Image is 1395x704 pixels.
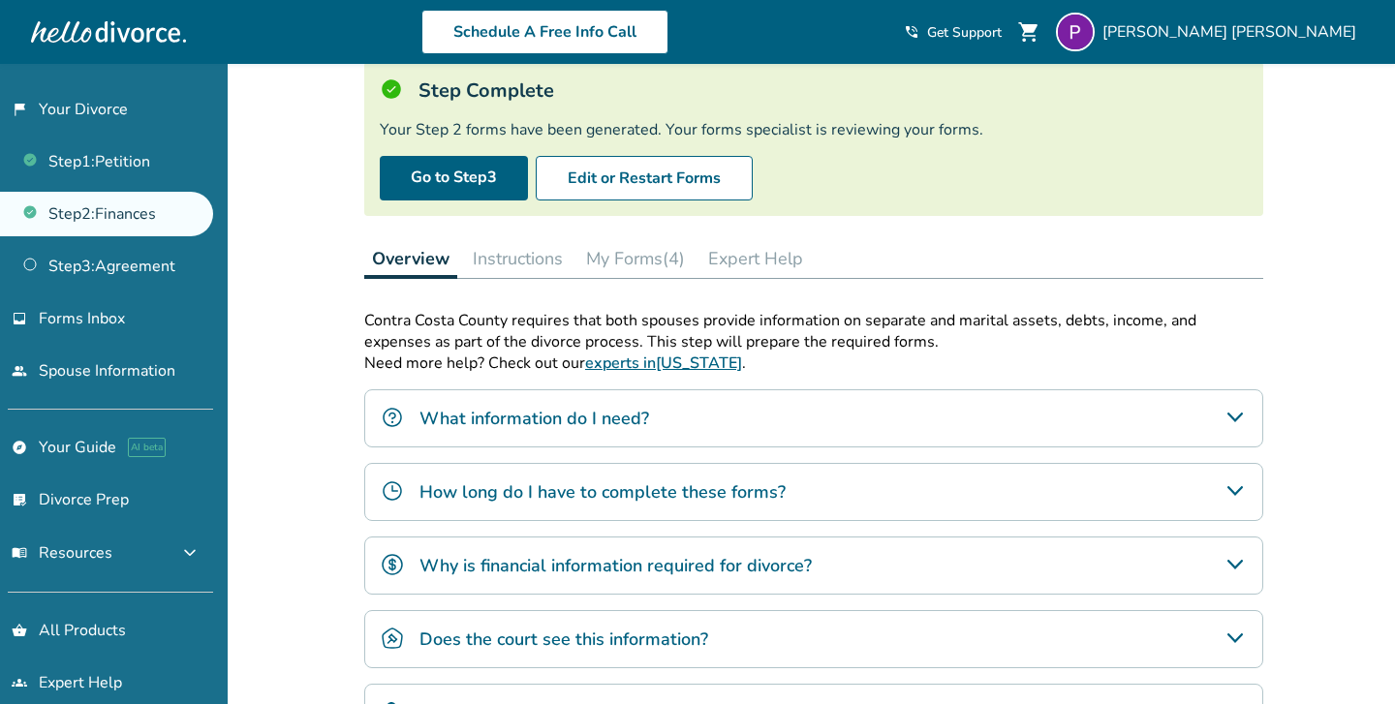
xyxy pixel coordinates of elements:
[419,553,812,578] h4: Why is financial information required for divorce?
[12,440,27,455] span: explore
[927,23,1002,42] span: Get Support
[1017,20,1040,44] span: shopping_cart
[381,627,404,650] img: Does the court see this information?
[12,102,27,117] span: flag_2
[381,553,404,576] img: Why is financial information required for divorce?
[1056,13,1095,51] img: Pablo Contreras
[12,542,112,564] span: Resources
[12,492,27,507] span: list_alt_check
[1102,21,1364,43] span: [PERSON_NAME] [PERSON_NAME]
[381,479,404,503] img: How long do I have to complete these forms?
[380,156,528,200] a: Go to Step3
[419,627,708,652] h4: Does the court see this information?
[700,239,811,278] button: Expert Help
[380,119,1248,140] div: Your Step 2 forms have been generated. Your forms specialist is reviewing your forms.
[904,24,919,40] span: phone_in_talk
[12,675,27,690] span: groups
[178,541,201,565] span: expand_more
[364,239,457,279] button: Overview
[364,536,1263,595] div: Why is financial information required for divorce?
[364,463,1263,521] div: How long do I have to complete these forms?
[904,23,1002,42] a: phone_in_talkGet Support
[419,479,786,505] h4: How long do I have to complete these forms?
[12,623,27,638] span: shopping_basket
[421,10,668,54] a: Schedule A Free Info Call
[12,363,27,379] span: people
[12,545,27,561] span: menu_book
[364,352,1263,374] p: Need more help? Check out our .
[128,438,166,457] span: AI beta
[536,156,753,200] button: Edit or Restart Forms
[364,610,1263,668] div: Does the court see this information?
[419,406,649,431] h4: What information do I need?
[465,239,571,278] button: Instructions
[585,352,742,374] a: experts in[US_STATE]
[418,77,554,104] h5: Step Complete
[364,389,1263,447] div: What information do I need?
[364,310,1263,352] p: Contra Costa County requires that both spouses provide information on separate and marital assets...
[39,308,125,329] span: Forms Inbox
[1298,611,1395,704] iframe: Chat Widget
[578,239,693,278] button: My Forms(4)
[12,311,27,326] span: inbox
[381,406,404,429] img: What information do I need?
